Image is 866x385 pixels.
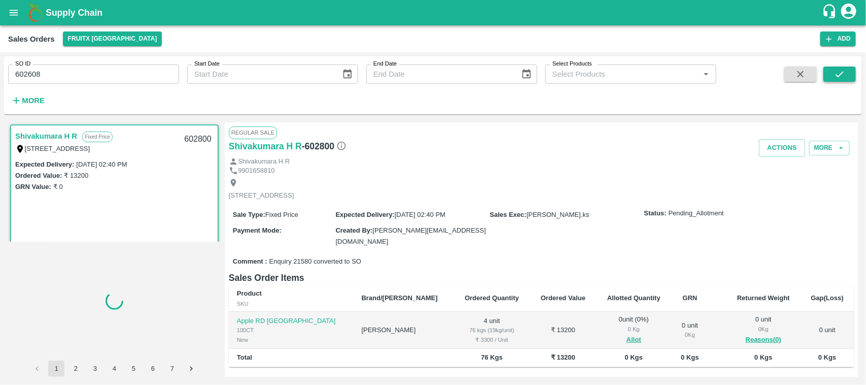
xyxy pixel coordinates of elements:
[734,315,792,345] div: 0 unit
[548,68,697,81] input: Select Products
[551,354,575,361] b: ₹ 13200
[335,227,372,234] label: Created By :
[238,157,290,167] p: Shivakumara H R
[46,6,822,20] a: Supply Chain
[627,334,641,346] button: Allot
[15,161,74,168] label: Expected Delivery :
[607,294,661,302] b: Allotted Quantity
[194,60,220,68] label: Start Date
[178,127,217,151] div: 602800
[683,294,698,302] b: GRN
[354,312,454,349] td: [PERSON_NAME]
[237,335,345,344] div: New
[734,334,792,346] button: Reasons(0)
[53,183,63,190] label: ₹ 0
[527,211,590,218] span: [PERSON_NAME].ks
[759,139,805,157] button: Actions
[25,145,90,152] label: [STREET_ADDRESS]
[481,354,503,361] b: 76 Kgs
[604,325,663,334] div: 0 Kg
[625,354,643,361] b: 0 Kgs
[15,183,51,190] label: GRN Value:
[552,60,592,68] label: Select Products
[8,65,179,84] input: Enter SO ID
[2,1,25,24] button: open drawer
[48,361,64,377] button: page 1
[233,257,267,267] label: Comment :
[809,141,850,155] button: More
[67,361,84,377] button: Go to page 2
[681,354,699,361] b: 0 Kgs
[811,294,844,302] b: Gap(Loss)
[237,354,252,361] b: Total
[87,361,103,377] button: Go to page 3
[237,316,345,326] p: Apple RD [GEOGRAPHIC_DATA]
[679,321,700,340] div: 0 unit
[125,361,142,377] button: Go to page 5
[490,211,527,218] label: Sales Exec :
[15,130,77,143] a: Shivakumara H R
[15,60,30,68] label: SO ID
[233,211,265,218] label: Sale Type :
[822,4,840,22] div: customer-support
[669,209,724,218] span: Pending_Allotment
[238,166,274,176] p: 9901658810
[818,354,836,361] b: 0 Kgs
[183,361,199,377] button: Go to next page
[820,31,856,46] button: Add
[8,33,55,46] div: Sales Orders
[462,326,522,335] div: 76 kgs (19kg/unit)
[229,271,854,285] h6: Sales Order Items
[644,209,667,218] label: Status:
[604,315,663,345] div: 0 unit ( 0 %)
[229,139,302,153] a: Shivakumara H R
[754,354,772,361] b: 0 Kgs
[229,191,294,201] p: [STREET_ADDRESS]
[63,31,162,46] button: Select DC
[373,60,397,68] label: End Date
[237,299,345,308] div: SKU
[737,294,790,302] b: Returned Weight
[530,312,596,349] td: ₹ 13200
[335,211,394,218] label: Expected Delivery :
[82,132,113,142] p: Fixed Price
[366,65,513,84] input: End Date
[229,126,277,139] span: Regular Sale
[233,227,282,234] label: Payment Mode :
[454,312,530,349] td: 4 unit
[462,335,522,344] div: ₹ 3300 / Unit
[362,294,438,302] b: Brand/[PERSON_NAME]
[187,65,334,84] input: Start Date
[734,325,792,334] div: 0 Kg
[395,211,445,218] span: [DATE] 02:40 PM
[106,361,122,377] button: Go to page 4
[541,294,585,302] b: Ordered Value
[237,326,345,335] div: 100CT
[517,65,536,84] button: Choose date
[335,227,486,245] span: [PERSON_NAME][EMAIL_ADDRESS][DOMAIN_NAME]
[801,312,854,349] td: 0 unit
[15,172,62,179] label: Ordered Value:
[338,65,357,84] button: Choose date
[145,361,161,377] button: Go to page 6
[46,8,102,18] b: Supply Chain
[8,92,47,109] button: More
[302,139,347,153] h6: - 602800
[265,211,298,218] span: Fixed Price
[164,361,180,377] button: Go to page 7
[27,361,201,377] nav: pagination navigation
[25,3,46,23] img: logo
[465,294,519,302] b: Ordered Quantity
[840,2,858,23] div: account of current user
[64,172,88,179] label: ₹ 13200
[700,68,713,81] button: Open
[237,290,262,297] b: Product
[76,161,127,168] label: [DATE] 02:40 PM
[269,257,361,267] span: Enquiry 21580 converted to SO
[22,97,45,105] strong: More
[679,330,700,339] div: 0 Kg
